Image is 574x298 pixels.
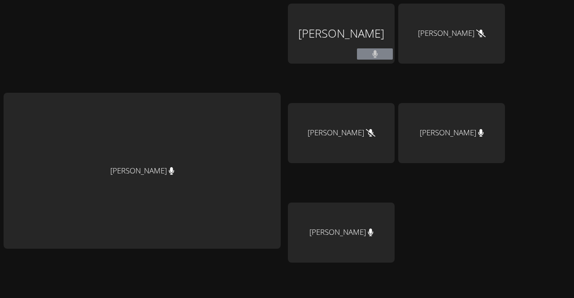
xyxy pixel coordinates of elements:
div: [PERSON_NAME] [288,203,395,263]
div: [PERSON_NAME] [398,4,505,64]
div: [PERSON_NAME] [288,4,395,64]
div: [PERSON_NAME] [398,103,505,163]
div: [PERSON_NAME] [4,93,281,249]
div: [PERSON_NAME] [288,103,395,163]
